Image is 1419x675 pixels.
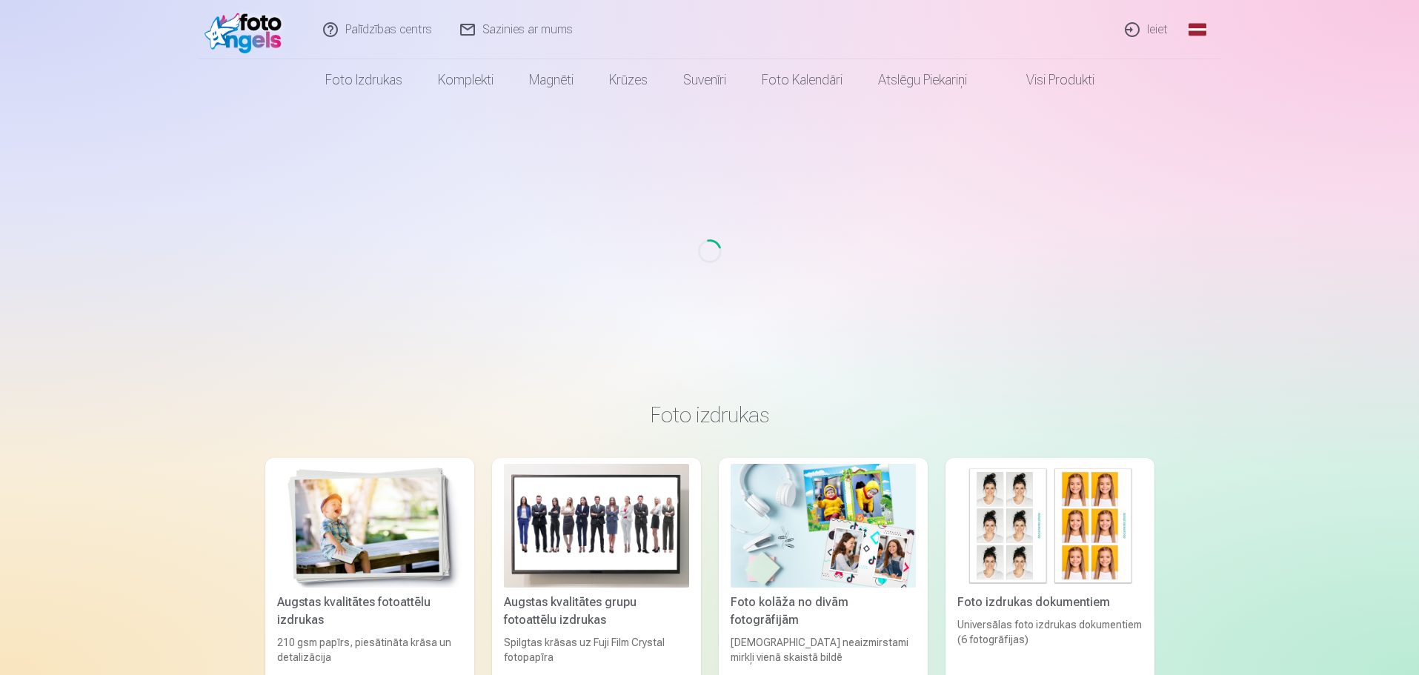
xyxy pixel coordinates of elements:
[860,59,985,101] a: Atslēgu piekariņi
[731,464,916,588] img: Foto kolāža no divām fotogrāfijām
[277,402,1143,428] h3: Foto izdrukas
[420,59,511,101] a: Komplekti
[277,464,462,588] img: Augstas kvalitātes fotoattēlu izdrukas
[498,635,695,665] div: Spilgtas krāsas uz Fuji Film Crystal fotopapīra
[744,59,860,101] a: Foto kalendāri
[665,59,744,101] a: Suvenīri
[985,59,1112,101] a: Visi produkti
[498,593,695,629] div: Augstas kvalitātes grupu fotoattēlu izdrukas
[951,593,1149,611] div: Foto izdrukas dokumentiem
[504,464,689,588] img: Augstas kvalitātes grupu fotoattēlu izdrukas
[591,59,665,101] a: Krūzes
[271,593,468,629] div: Augstas kvalitātes fotoattēlu izdrukas
[271,635,468,665] div: 210 gsm papīrs, piesātināta krāsa un detalizācija
[511,59,591,101] a: Magnēti
[725,593,922,629] div: Foto kolāža no divām fotogrāfijām
[205,6,290,53] img: /fa1
[951,617,1149,665] div: Universālas foto izdrukas dokumentiem (6 fotogrāfijas)
[957,464,1143,588] img: Foto izdrukas dokumentiem
[308,59,420,101] a: Foto izdrukas
[725,635,922,665] div: [DEMOGRAPHIC_DATA] neaizmirstami mirkļi vienā skaistā bildē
